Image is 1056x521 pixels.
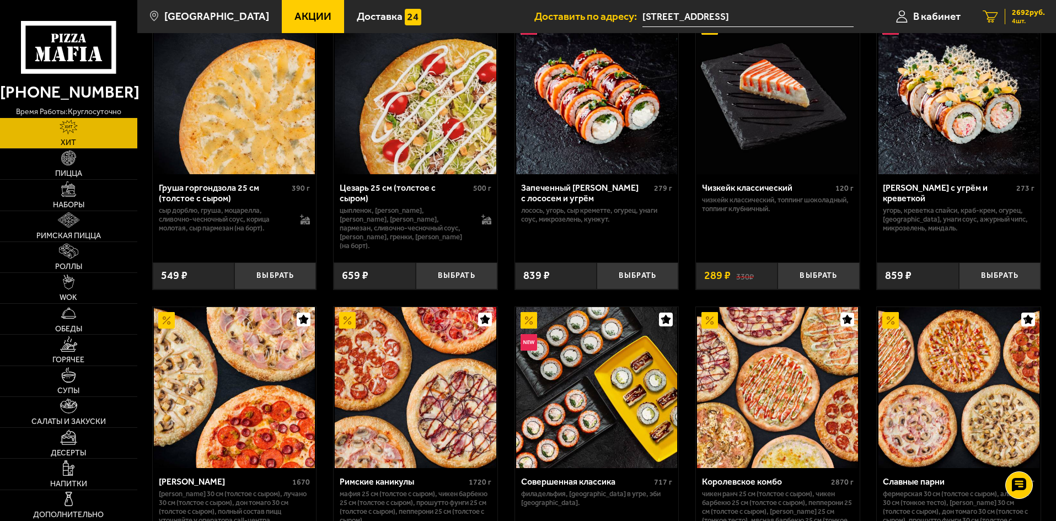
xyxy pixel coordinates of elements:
span: Салаты и закуски [31,418,106,426]
a: Груша горгондзола 25 см (толстое с сыром) [153,13,317,174]
span: Пицца [55,170,82,178]
span: 390 г [292,184,310,193]
span: Доставить по адресу: [534,11,642,22]
span: Дополнительно [33,511,104,519]
span: Супы [57,387,79,395]
img: Груша горгондзола 25 см (толстое с сыром) [154,13,315,174]
div: Римские каникулы [340,476,466,487]
img: Славные парни [878,307,1039,468]
img: Чизкейк классический [697,13,858,174]
span: 120 г [835,184,854,193]
div: Королевское комбо [702,476,828,487]
s: 330 ₽ [736,270,754,281]
span: Горячее [52,356,84,364]
button: Выбрать [959,262,1041,289]
span: Римская пицца [36,232,101,240]
span: Обеды [55,325,82,333]
span: 859 ₽ [885,270,912,281]
span: В кабинет [913,11,961,22]
img: Совершенная классика [516,307,677,468]
img: 15daf4d41897b9f0e9f617042186c801.svg [405,9,421,25]
span: Десерты [51,449,86,457]
div: Чизкейк классический [702,182,833,193]
a: НовинкаЗапеченный ролл Гурмэ с лососем и угрём [515,13,679,174]
p: сыр дорблю, груша, моцарелла, сливочно-чесночный соус, корица молотая, сыр пармезан (на борт). [159,206,290,233]
button: Выбрать [234,262,316,289]
a: АкционныйКоролевское комбо [696,307,860,468]
a: АкционныйСлавные парни [877,307,1041,468]
img: Акционный [158,312,175,329]
img: Королевское комбо [697,307,858,468]
a: НовинкаРолл Калипсо с угрём и креветкой [877,13,1041,174]
span: Доставка [357,11,403,22]
img: Хет Трик [154,307,315,468]
span: 1720 г [469,477,491,487]
img: Акционный [701,312,718,329]
button: Выбрать [778,262,859,289]
a: АкционныйХет Трик [153,307,317,468]
a: Цезарь 25 см (толстое с сыром) [334,13,497,174]
span: Роллы [55,263,82,271]
span: 289 ₽ [704,270,731,281]
div: Совершенная классика [521,476,652,487]
span: Хит [61,139,76,147]
div: Цезарь 25 см (толстое с сыром) [340,182,470,203]
span: 2870 г [831,477,854,487]
p: угорь, креветка спайси, краб-крем, огурец, [GEOGRAPHIC_DATA], унаги соус, ажурный чипс, микрозеле... [883,206,1034,233]
div: Запеченный [PERSON_NAME] с лососем и угрём [521,182,652,203]
span: [GEOGRAPHIC_DATA] [164,11,269,22]
span: 4 шт. [1012,18,1045,24]
img: Акционный [339,312,356,329]
span: WOK [60,294,77,302]
button: Выбрать [597,262,678,289]
a: АкционныйРимские каникулы [334,307,497,468]
div: Славные парни [883,476,1009,487]
input: Ваш адрес доставки [642,7,854,27]
img: Акционный [521,312,537,329]
img: Новинка [521,334,537,351]
div: [PERSON_NAME] [159,476,290,487]
img: Запеченный ролл Гурмэ с лососем и угрём [516,13,677,174]
img: Цезарь 25 см (толстое с сыром) [335,13,496,174]
span: Акции [294,11,331,22]
p: Филадельфия, [GEOGRAPHIC_DATA] в угре, Эби [GEOGRAPHIC_DATA]. [521,490,673,507]
span: 549 ₽ [161,270,187,281]
span: 273 г [1016,184,1034,193]
img: Ролл Калипсо с угрём и креветкой [878,13,1039,174]
a: АкционныйНовинкаСовершенная классика [515,307,679,468]
p: цыпленок, [PERSON_NAME], [PERSON_NAME], [PERSON_NAME], пармезан, сливочно-чесночный соус, [PERSON... [340,206,470,250]
span: 279 г [654,184,672,193]
div: [PERSON_NAME] с угрём и креветкой [883,182,1014,203]
span: 1670 [292,477,310,487]
span: 839 ₽ [523,270,550,281]
img: Акционный [882,312,899,329]
span: 659 ₽ [342,270,368,281]
span: Напитки [50,480,87,488]
span: 717 г [654,477,672,487]
div: Груша горгондзола 25 см (толстое с сыром) [159,182,290,203]
img: Римские каникулы [335,307,496,468]
span: Наборы [53,201,84,209]
span: 2692 руб. [1012,9,1045,17]
span: 500 г [473,184,491,193]
p: лосось, угорь, Сыр креметте, огурец, унаги соус, микрозелень, кунжут. [521,206,673,224]
button: Выбрать [416,262,497,289]
p: Чизкейк классический, топпинг шоколадный, топпинг клубничный. [702,196,854,213]
a: АкционныйЧизкейк классический [696,13,860,174]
